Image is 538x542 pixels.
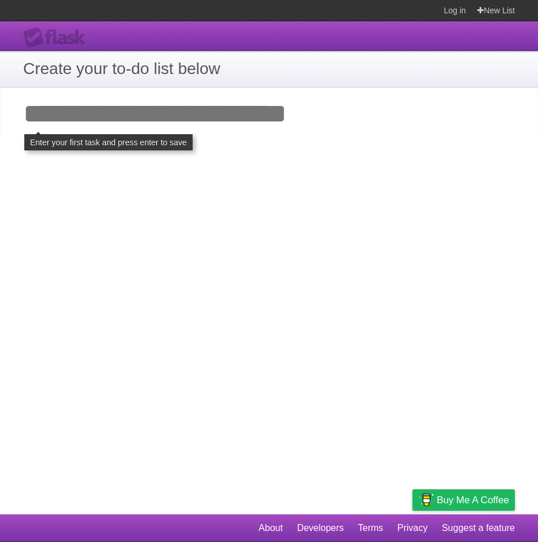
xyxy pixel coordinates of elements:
a: About [259,517,283,539]
a: Buy me a coffee [412,489,515,511]
h1: Create your to-do list below [23,57,515,81]
a: Developers [297,517,344,539]
a: Terms [358,517,384,539]
a: Suggest a feature [442,517,515,539]
img: Buy me a coffee [418,490,434,510]
span: Buy me a coffee [437,490,509,510]
div: Flask [23,27,93,48]
a: Privacy [397,517,428,539]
